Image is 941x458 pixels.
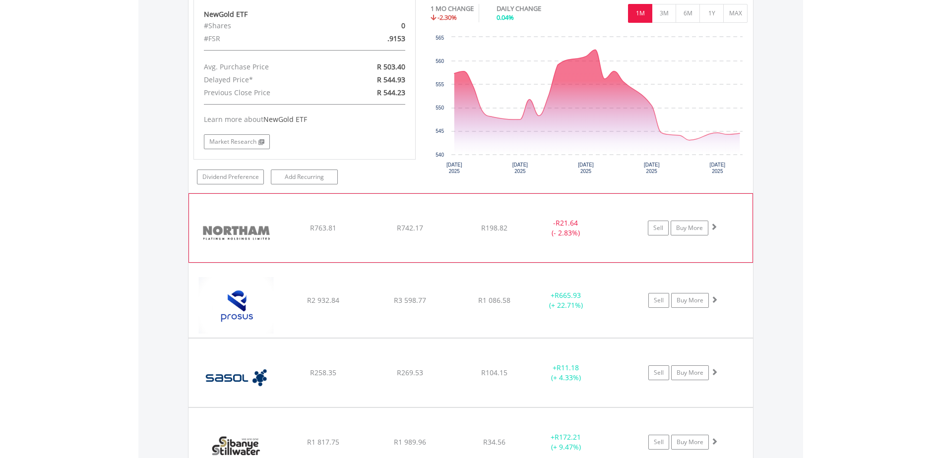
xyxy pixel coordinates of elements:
[204,134,270,149] a: Market Research
[397,368,423,377] span: R269.53
[497,4,576,13] div: DAILY CHANGE
[340,32,412,45] div: .9153
[648,365,669,380] a: Sell
[671,221,708,235] a: Buy More
[271,170,338,184] a: Add Recurring
[438,13,457,22] span: -2.30%
[676,4,700,23] button: 6M
[436,82,444,87] text: 555
[394,437,426,447] span: R1 989.96
[307,295,339,305] span: R2 932.84
[204,114,405,124] div: Learn more about
[436,152,444,158] text: 540
[436,105,444,111] text: 550
[699,4,724,23] button: 1Y
[648,435,669,450] a: Sell
[196,60,341,73] div: Avg. Purchase Price
[483,437,505,447] span: R34.56
[628,4,652,23] button: 1M
[204,9,405,19] div: NewGold ETF
[497,13,514,22] span: 0.04%
[478,295,510,305] span: R1 086.58
[193,276,279,335] img: EQU.ZA.PRX.png
[555,432,581,442] span: R172.21
[310,368,336,377] span: R258.35
[436,58,444,64] text: 560
[377,62,405,71] span: R 503.40
[196,86,341,99] div: Previous Close Price
[512,162,528,174] text: [DATE] 2025
[529,432,604,452] div: + (+ 9.47%)
[196,73,341,86] div: Delayed Price*
[671,293,709,308] a: Buy More
[436,128,444,134] text: 545
[263,114,307,124] span: NewGold ETF
[431,4,474,13] div: 1 MO CHANGE
[644,162,660,174] text: [DATE] 2025
[648,293,669,308] a: Sell
[193,351,279,404] img: EQU.ZA.SOL.png
[197,170,264,184] a: Dividend Preference
[446,162,462,174] text: [DATE] 2025
[431,32,748,181] div: Chart. Highcharts interactive chart.
[307,437,339,447] span: R1 817.75
[671,365,709,380] a: Buy More
[196,19,341,32] div: #Shares
[377,75,405,84] span: R 544.93
[723,4,748,23] button: MAX
[481,223,507,232] span: R198.82
[578,162,594,174] text: [DATE] 2025
[310,223,336,232] span: R763.81
[671,435,709,450] a: Buy More
[196,32,341,45] div: #FSR
[652,4,676,23] button: 3M
[481,368,507,377] span: R104.15
[555,290,581,300] span: R665.93
[377,88,405,97] span: R 544.23
[648,221,669,235] a: Sell
[529,290,604,310] div: + (+ 22.71%)
[394,295,426,305] span: R3 598.77
[528,218,603,238] div: - (- 2.83%)
[194,206,279,260] img: EQU.ZA.NPH.png
[709,162,725,174] text: [DATE] 2025
[431,32,748,181] svg: Interactive chart
[397,223,423,232] span: R742.17
[529,363,604,383] div: + (+ 4.33%)
[556,218,578,228] span: R21.64
[340,19,412,32] div: 0
[557,363,579,372] span: R11.18
[436,35,444,41] text: 565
